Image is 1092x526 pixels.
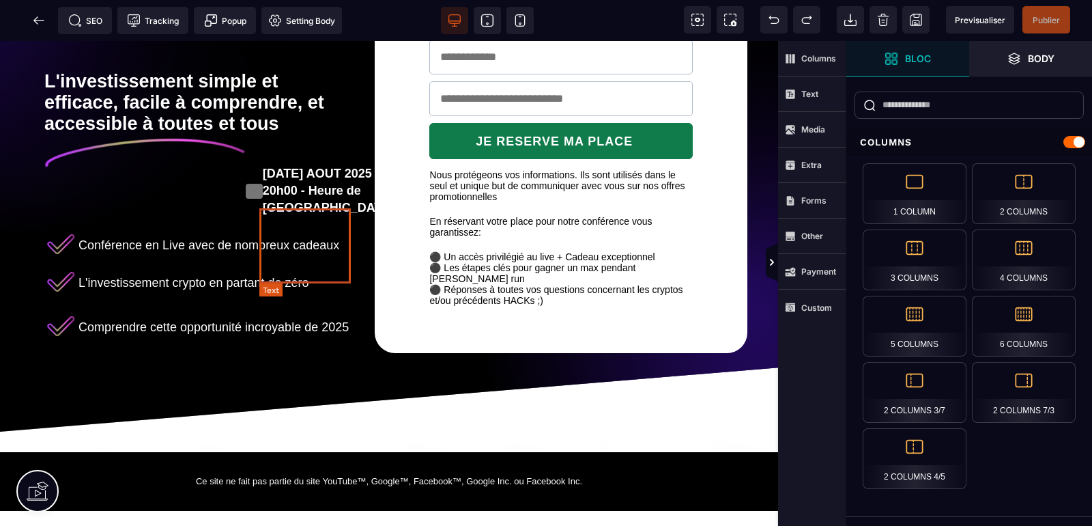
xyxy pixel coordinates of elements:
div: 2 Columns 3/7 [863,362,966,423]
span: SEO [68,14,102,27]
div: 5 Columns [863,296,966,357]
img: 78405fd256daba4ca1916e28d5ef1c10_image_4.png [47,275,75,296]
strong: Media [801,124,825,135]
strong: Forms [801,195,827,206]
div: 3 Columns [863,230,966,290]
text: ⚫ Un accès privilégié au live + Cadeau exceptionnel ⚫ Les étapes clés pour gagner un max pendant ... [429,207,693,268]
img: 78405fd256daba4ca1916e28d5ef1c10_image_4.png [47,230,75,251]
span: Previsualiser [955,15,1005,25]
text: L'investissement crypto en partant de zéro [78,230,355,254]
strong: Extra [801,160,822,170]
span: Open Blocks [846,41,969,77]
span: Tracking [127,14,179,27]
strong: Custom [801,303,832,313]
text: En réservant votre place pour notre conférence vous garantissez: [429,171,693,200]
strong: Bloc [905,53,931,64]
span: View components [684,6,711,33]
span: Publier [1033,15,1060,25]
div: 1 Column [863,163,966,224]
img: 42be51ea6267bb54680781ec1eb5d531_image_3.png [44,97,246,127]
img: 78405fd256daba4ca1916e28d5ef1c10_image_4.png [47,193,75,214]
button: JE RESERVE MA PLACE [429,82,693,118]
span: Preview [946,6,1014,33]
text: Conférence en Live avec de nombreux cadeaux [78,193,355,217]
text: Nous protégeons vos informations. Ils sont utilisés dans le seul et unique but de communiquer ave... [429,125,693,165]
strong: Other [801,231,823,241]
strong: Body [1028,53,1054,64]
strong: Payment [801,266,836,277]
span: Popup [204,14,246,27]
div: 4 Columns [972,230,1076,290]
div: 2 Columns 7/3 [972,362,1076,423]
div: Columns [846,130,1092,155]
span: Screenshot [717,6,744,33]
div: 2 Columns [972,163,1076,224]
div: 6 Columns [972,296,1076,357]
strong: Columns [801,53,836,64]
h1: L'investissement simple et efficace, facile à comprendre, et accessible à toutes et tous [44,23,354,100]
span: Setting Body [268,14,335,27]
span: Open Layer Manager [969,41,1092,77]
strong: Text [801,89,818,99]
text: Ce site ne fait pas partie du site YouTube™, Google™, Facebook™, Google Inc. ou Facebook Inc. [195,432,584,449]
div: 2 Columns 4/5 [863,428,966,489]
text: Comprendre cette opportunité incroyable de 2025 [78,275,355,299]
text: [DATE] AOUT 2025 à 20h00 - Heure de [GEOGRAPHIC_DATA] [263,121,394,179]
